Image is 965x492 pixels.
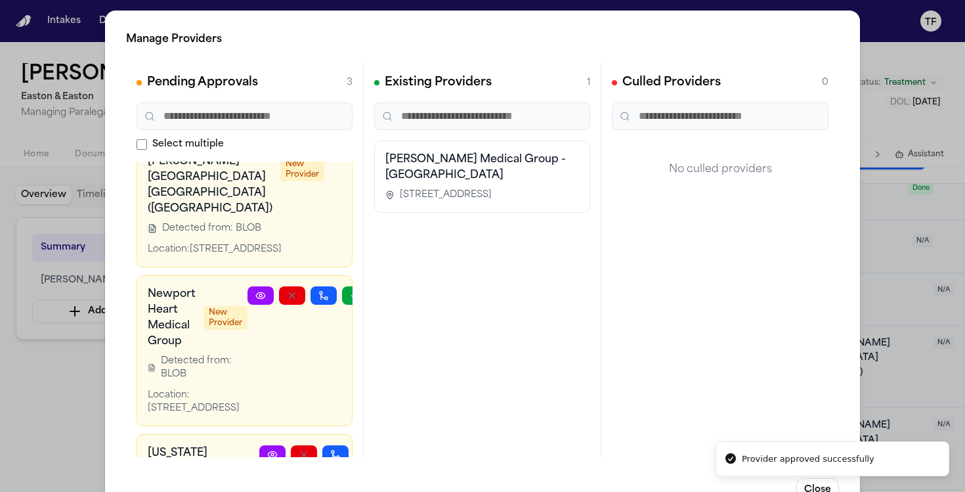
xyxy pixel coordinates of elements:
[587,76,590,89] span: 1
[400,189,492,202] span: [STREET_ADDRESS]
[148,122,272,217] h3: [PERSON_NAME] Imaging – [PERSON_NAME][GEOGRAPHIC_DATA] [GEOGRAPHIC_DATA] ([GEOGRAPHIC_DATA])
[137,139,147,150] input: Select multiple
[148,286,196,349] h3: Newport Heart Medical Group
[148,243,324,256] div: Location: [STREET_ADDRESS]
[311,286,337,305] button: Merge
[612,141,828,198] div: No culled providers
[347,76,353,89] span: 3
[147,74,258,92] h2: Pending Approvals
[291,445,317,464] button: Reject
[622,74,721,92] h2: Culled Providers
[204,306,247,330] span: New Provider
[822,76,828,89] span: 0
[259,445,286,464] a: View Provider
[342,286,368,305] button: Approve
[322,445,349,464] button: Merge
[126,32,839,47] h2: Manage Providers
[280,158,324,181] span: New Provider
[162,222,261,235] span: Detected from: BLOB
[152,138,224,151] span: Select multiple
[385,74,492,92] h2: Existing Providers
[385,152,579,183] h3: [PERSON_NAME] Medical Group - [GEOGRAPHIC_DATA]
[247,286,274,305] a: View Provider
[161,355,247,381] span: Detected from: BLOB
[279,286,305,305] button: Reject
[148,389,247,415] div: Location: [STREET_ADDRESS]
